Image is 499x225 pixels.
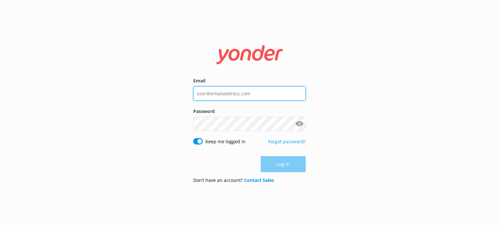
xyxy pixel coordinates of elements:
[268,138,306,145] a: Forgot password?
[193,77,306,84] label: Email
[193,177,274,184] p: Don’t have an account?
[205,138,246,145] label: Keep me logged in
[193,108,306,115] label: Password
[193,86,306,101] input: user@emailaddress.com
[244,177,274,183] a: Contact Sales
[293,117,306,130] button: Show password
